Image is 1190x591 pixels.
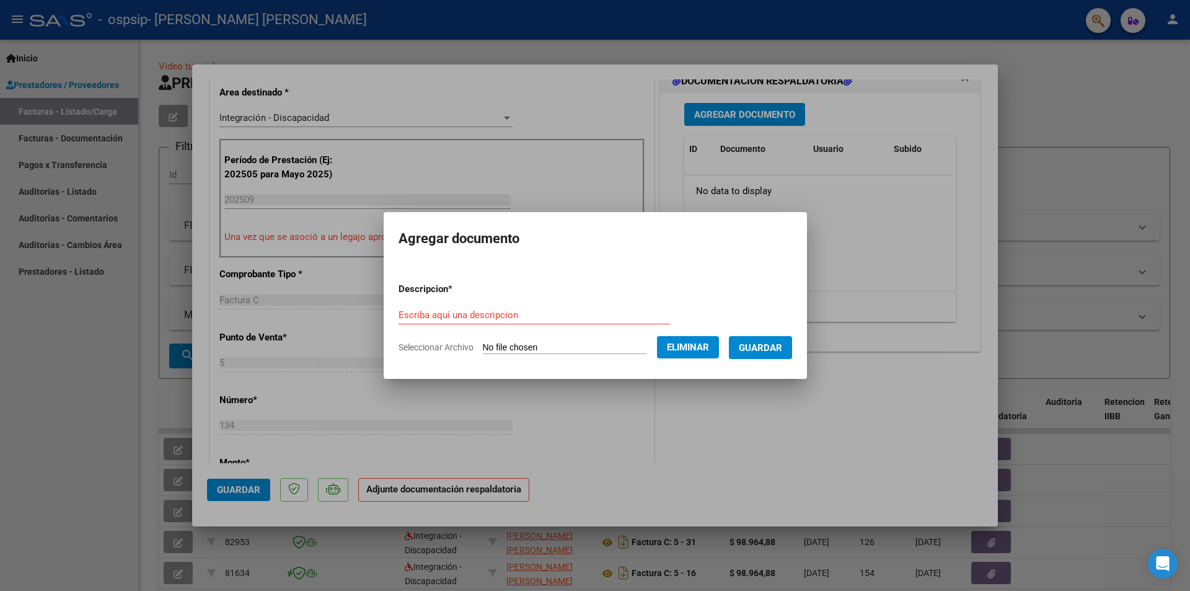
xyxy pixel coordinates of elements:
[399,282,517,296] p: Descripcion
[657,336,719,358] button: Eliminar
[739,342,782,353] span: Guardar
[729,336,792,359] button: Guardar
[1148,549,1178,579] div: Open Intercom Messenger
[399,342,474,352] span: Seleccionar Archivo
[399,227,792,251] h2: Agregar documento
[667,342,709,353] span: Eliminar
